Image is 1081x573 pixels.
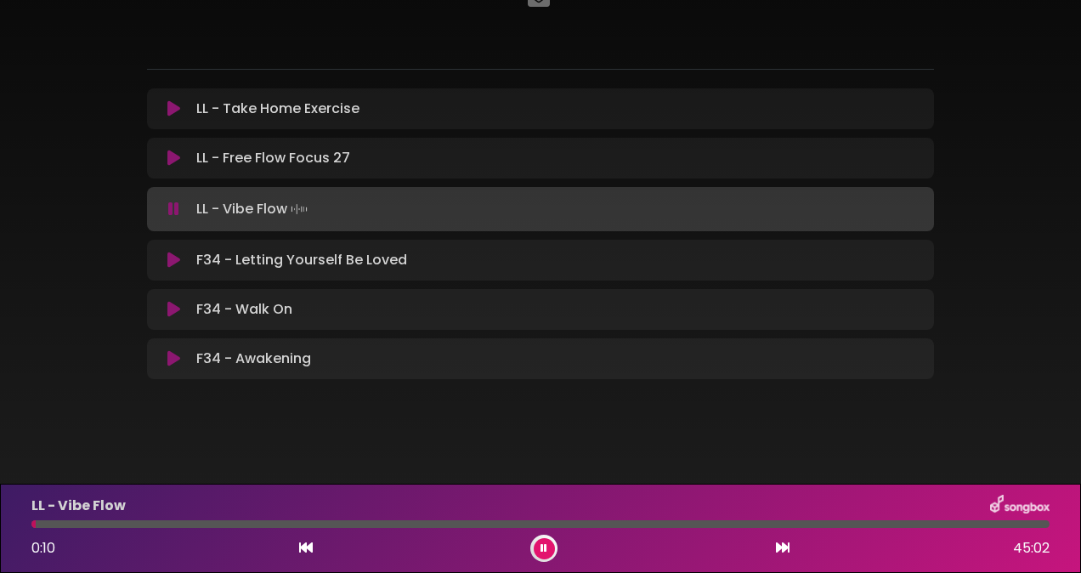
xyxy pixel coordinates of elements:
[196,250,407,270] p: F34 - Letting Yourself Be Loved
[196,197,311,221] p: LL - Vibe Flow
[196,349,311,369] p: F34 - Awakening
[196,148,350,168] p: LL - Free Flow Focus 27
[196,99,359,119] p: LL - Take Home Exercise
[287,197,311,221] img: waveform4.gif
[196,299,292,320] p: F34 - Walk On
